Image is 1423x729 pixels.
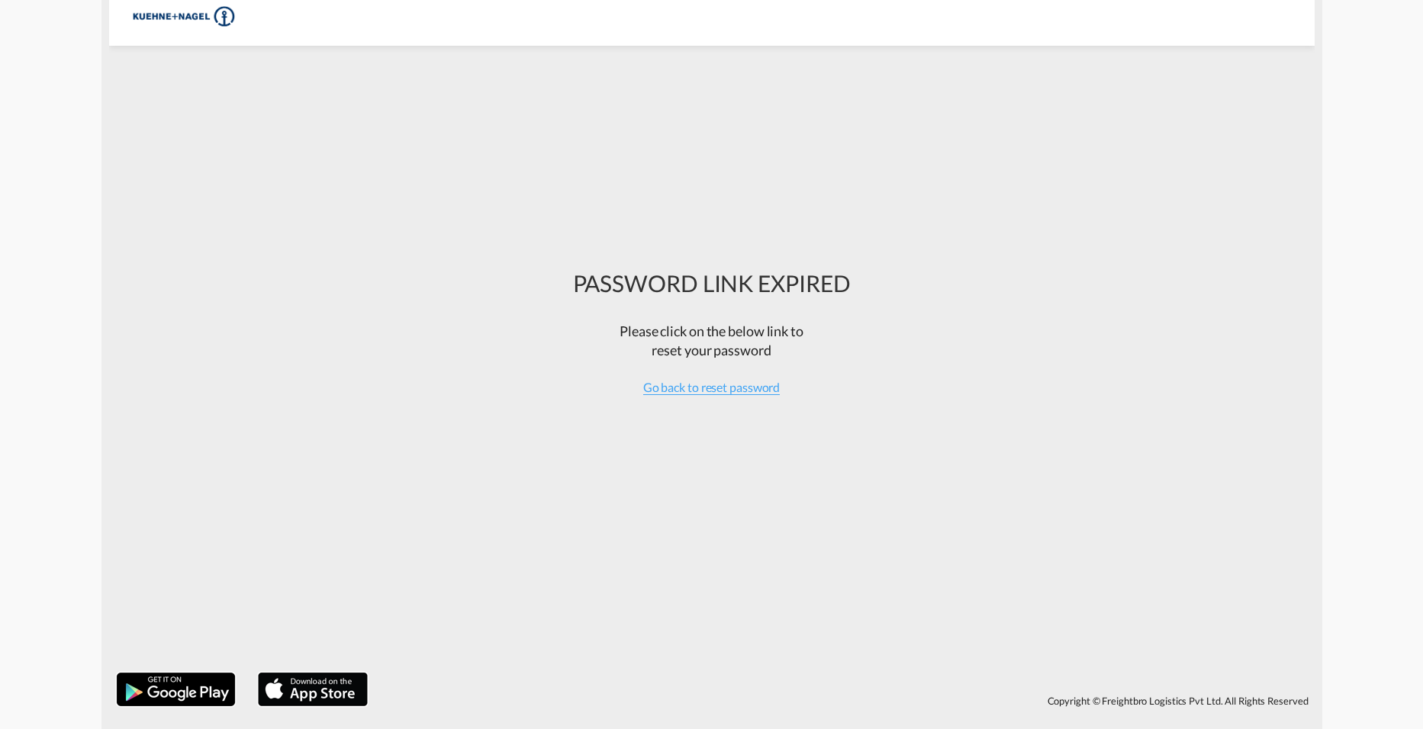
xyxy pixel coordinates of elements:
span: Go back to reset password [643,380,781,395]
span: reset your password [652,342,771,358]
div: Copyright © Freightbro Logistics Pvt Ltd. All Rights Reserved [375,688,1315,714]
img: google.png [115,671,237,708]
img: apple.png [256,671,369,708]
span: Please click on the below link to [620,323,803,339]
div: PASSWORD LINK EXPIRED [573,267,851,299]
